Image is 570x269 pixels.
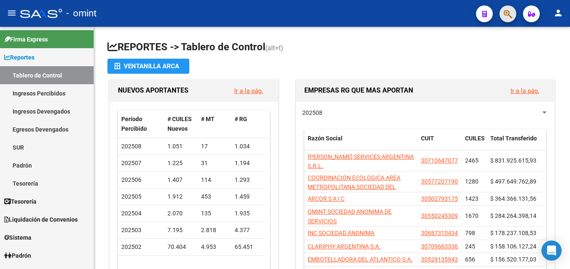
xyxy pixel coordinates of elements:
div: 1.194 [235,158,261,168]
span: 798 [465,230,475,236]
span: 202508 [302,109,322,116]
span: 202502 [121,243,141,250]
span: Reportes [4,53,34,62]
span: 1280 [465,178,478,185]
span: 202506 [121,176,141,183]
button: Ir a la pág. [504,83,546,98]
div: 1.912 [167,192,194,202]
div: 114 [201,175,228,185]
div: 2.070 [167,209,194,218]
div: 7.195 [167,225,194,235]
span: 202504 [121,210,141,217]
span: $ 497.649.762,89 [490,178,536,185]
span: EMPRESAS RG QUE MAS APORTAN [304,86,413,94]
span: EMBOTELLADORA DEL ATLANTICO S.A. [308,256,413,263]
div: 31 [201,158,228,168]
span: NUEVOS APORTANTES [118,86,188,94]
div: 453 [201,192,228,202]
div: 2.818 [201,225,228,235]
span: 656 [465,256,475,263]
datatable-header-cell: Razón Social [304,129,418,157]
div: 1.293 [235,175,261,185]
div: 65.451 [235,242,261,252]
span: $ 156.520.177,03 [490,256,536,263]
span: Sistema [4,233,31,242]
datatable-header-cell: # CUILES Nuevos [164,110,198,138]
div: 70.404 [167,242,194,252]
mat-icon: person [553,8,563,18]
button: Ir a la pág. [227,83,270,98]
span: CUILES [465,135,485,142]
span: $ 831.925.615,93 [490,157,536,164]
datatable-header-cell: Total Transferido [487,129,546,157]
datatable-header-cell: Período Percibido [118,110,164,138]
a: Ir a la pág. [234,87,263,95]
div: 135 [201,209,228,218]
div: 1.459 [235,192,261,202]
span: COORDINACION ECOLOGICA AREA METROPOLITANA SOCIEDAD DEL ESTADO [308,174,400,200]
span: 30710647077 [421,157,458,164]
datatable-header-cell: # RG [231,110,265,138]
div: 1.935 [235,209,261,218]
datatable-header-cell: CUIT [418,129,462,157]
span: 202505 [121,193,141,200]
span: 30709663336 [421,243,458,250]
span: 202508 [121,143,141,150]
span: Tesorería [4,197,37,206]
div: 1.407 [167,175,194,185]
div: Open Intercom Messenger [541,241,562,261]
span: INC SOCIEDAD ANONIMA [308,230,374,236]
span: 30687310434 [421,230,458,236]
mat-icon: menu [7,8,17,18]
span: 30529135943 [421,256,458,263]
span: 2465 [465,157,478,164]
span: Firma Express [4,35,48,44]
span: Período Percibido [121,116,147,132]
span: Liquidación de Convenios [4,215,78,224]
span: OMINT SOCIEDAD ANONIMA DE SERVICIOS [308,208,392,225]
span: $ 284.264.398,14 [490,212,536,219]
span: 1423 [465,195,478,202]
a: Ir a la pág. [510,87,539,95]
div: 1.051 [167,142,194,151]
h1: REPORTES -> Tablero de Control [107,40,557,55]
span: ARCOR S A I C [308,195,345,202]
div: 4.377 [235,225,261,235]
span: Razón Social [308,135,343,142]
button: Ventanilla ARCA [107,59,189,74]
span: (alt+t) [265,44,283,52]
div: 1.225 [167,158,194,168]
span: 202503 [121,227,141,233]
span: Padrón [4,251,31,260]
span: # CUILES Nuevos [167,116,192,132]
span: $ 178.237.108,53 [490,230,536,236]
span: 202507 [121,160,141,166]
span: [PERSON_NAME] SERVICES ARGENTINA S.R.L. [308,153,414,170]
div: Ventanilla ARCA [114,59,183,74]
span: # MT [201,116,214,122]
datatable-header-cell: CUILES [462,129,487,157]
datatable-header-cell: # MT [198,110,231,138]
span: 30502793175 [421,195,458,202]
div: 1.034 [235,142,261,151]
span: # RG [235,116,247,122]
span: 1670 [465,212,478,219]
div: 4.953 [201,242,228,252]
span: $ 364.366.131,56 [490,195,536,202]
span: - omint [66,4,97,23]
span: 245 [465,243,475,250]
div: 17 [201,142,228,151]
span: CLARIPHY ARGENTINA S.A. [308,243,381,250]
span: Total Transferido [490,135,537,142]
span: CUIT [421,135,434,142]
span: 30577207190 [421,178,458,185]
span: $ 158.106.127,24 [490,243,536,250]
span: 30550245309 [421,212,458,219]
